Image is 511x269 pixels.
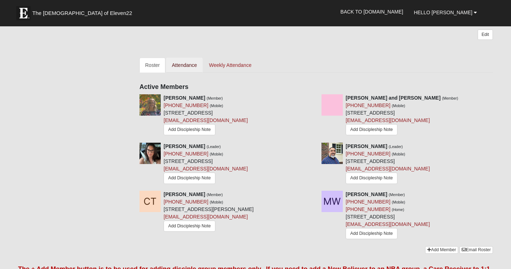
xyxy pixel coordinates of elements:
[460,246,493,254] a: Email Roster
[16,6,31,20] img: Eleven22 logo
[408,4,482,21] a: Hello [PERSON_NAME]
[164,191,254,233] div: [STREET_ADDRESS][PERSON_NAME]
[346,151,390,157] a: [PHONE_NUMBER]
[13,2,155,20] a: The [DEMOGRAPHIC_DATA] of Eleven22
[346,228,397,239] a: Add Discipleship Note
[210,152,223,156] small: (Mobile)
[346,143,387,149] strong: [PERSON_NAME]
[164,214,248,220] a: [EMAIL_ADDRESS][DOMAIN_NAME]
[346,191,430,241] div: [STREET_ADDRESS]
[207,192,223,197] small: (Member)
[478,30,493,40] a: Edit
[164,117,248,123] a: [EMAIL_ADDRESS][DOMAIN_NAME]
[210,200,223,204] small: (Mobile)
[346,94,458,137] div: [STREET_ADDRESS]
[164,166,248,172] a: [EMAIL_ADDRESS][DOMAIN_NAME]
[392,104,405,108] small: (Mobile)
[335,3,408,21] a: Back to [DOMAIN_NAME]
[203,58,257,73] a: Weekly Attendance
[164,143,248,185] div: [STREET_ADDRESS]
[346,221,430,227] a: [EMAIL_ADDRESS][DOMAIN_NAME]
[139,83,493,91] h4: Active Members
[164,199,208,205] a: [PHONE_NUMBER]
[164,191,205,197] strong: [PERSON_NAME]
[346,102,390,108] a: [PHONE_NUMBER]
[139,58,165,73] a: Roster
[392,200,405,204] small: (Mobile)
[346,199,390,205] a: [PHONE_NUMBER]
[392,207,404,212] small: (Home)
[346,173,397,184] a: Add Discipleship Note
[32,10,132,17] span: The [DEMOGRAPHIC_DATA] of Eleven22
[346,166,430,172] a: [EMAIL_ADDRESS][DOMAIN_NAME]
[164,124,215,135] a: Add Discipleship Note
[164,95,205,101] strong: [PERSON_NAME]
[414,10,472,15] span: Hello [PERSON_NAME]
[346,95,441,101] strong: [PERSON_NAME] and [PERSON_NAME]
[207,96,223,100] small: (Member)
[164,94,248,137] div: [STREET_ADDRESS]
[207,144,221,149] small: (Leader)
[164,151,208,157] a: [PHONE_NUMBER]
[164,143,205,149] strong: [PERSON_NAME]
[210,104,223,108] small: (Mobile)
[389,144,403,149] small: (Leader)
[392,152,405,156] small: (Mobile)
[346,124,397,135] a: Add Discipleship Note
[346,117,430,123] a: [EMAIL_ADDRESS][DOMAIN_NAME]
[346,143,430,185] div: [STREET_ADDRESS]
[425,246,458,254] a: Add Member
[442,96,458,100] small: (Member)
[346,206,390,212] a: [PHONE_NUMBER]
[164,221,215,232] a: Add Discipleship Note
[346,191,387,197] strong: [PERSON_NAME]
[164,173,215,184] a: Add Discipleship Note
[164,102,208,108] a: [PHONE_NUMBER]
[166,58,203,73] a: Attendance
[389,192,405,197] small: (Member)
